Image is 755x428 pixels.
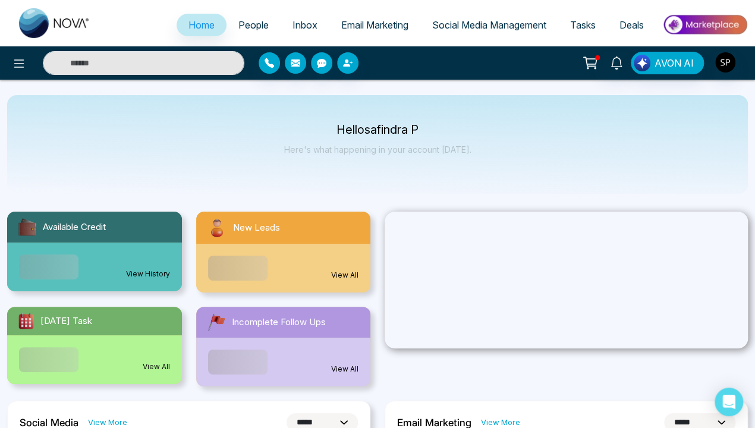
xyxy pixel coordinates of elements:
a: View All [331,270,358,281]
span: Available Credit [43,221,106,234]
a: People [227,14,281,36]
a: View More [481,417,520,428]
span: Deals [619,19,644,31]
span: Email Marketing [341,19,408,31]
span: Tasks [570,19,596,31]
span: [DATE] Task [40,314,92,328]
img: availableCredit.svg [17,216,38,238]
div: Open Intercom Messenger [715,388,743,416]
a: Social Media Management [420,14,558,36]
a: Email Marketing [329,14,420,36]
a: Deals [608,14,656,36]
img: newLeads.svg [206,216,228,239]
span: AVON AI [655,56,694,70]
img: followUps.svg [206,311,227,333]
p: Here's what happening in your account [DATE]. [284,144,471,155]
span: Home [188,19,215,31]
img: User Avatar [715,52,735,73]
a: Inbox [281,14,329,36]
span: Incomplete Follow Ups [232,316,326,329]
img: Market-place.gif [662,11,748,38]
span: Inbox [292,19,317,31]
a: View More [88,417,127,428]
span: Social Media Management [432,19,546,31]
img: Lead Flow [634,55,650,71]
p: Hello safindra P [284,125,471,135]
a: Home [177,14,227,36]
a: Incomplete Follow UpsView All [189,307,378,386]
img: Nova CRM Logo [19,8,90,38]
a: View All [331,364,358,374]
a: View All [143,361,170,372]
span: New Leads [233,221,280,235]
button: AVON AI [631,52,704,74]
span: People [238,19,269,31]
a: View History [126,269,170,279]
a: New LeadsView All [189,212,378,292]
img: todayTask.svg [17,311,36,331]
a: Tasks [558,14,608,36]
